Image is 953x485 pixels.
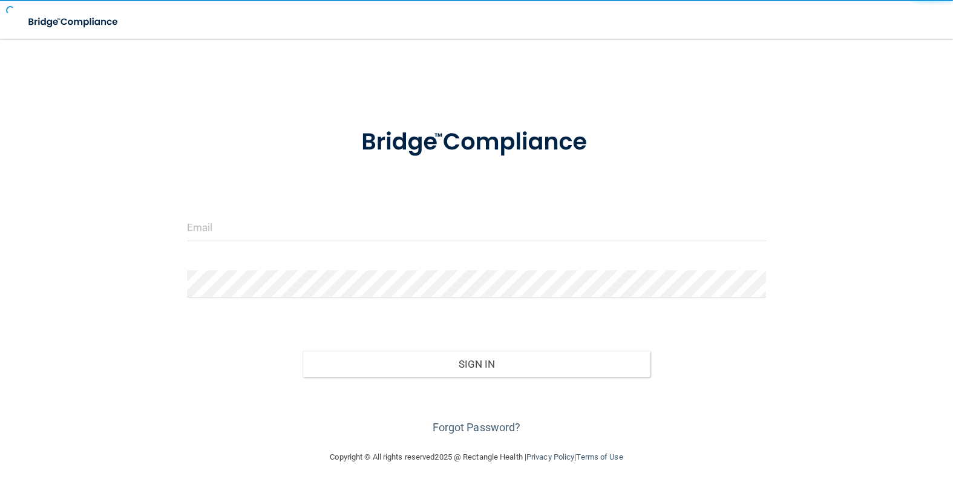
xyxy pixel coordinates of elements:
a: Privacy Policy [526,452,574,461]
a: Forgot Password? [433,421,521,434]
img: bridge_compliance_login_screen.278c3ca4.svg [336,111,617,174]
button: Sign In [303,351,650,377]
div: Copyright © All rights reserved 2025 @ Rectangle Health | | [256,438,698,477]
img: bridge_compliance_login_screen.278c3ca4.svg [18,10,129,34]
a: Terms of Use [576,452,623,461]
input: Email [187,214,766,241]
